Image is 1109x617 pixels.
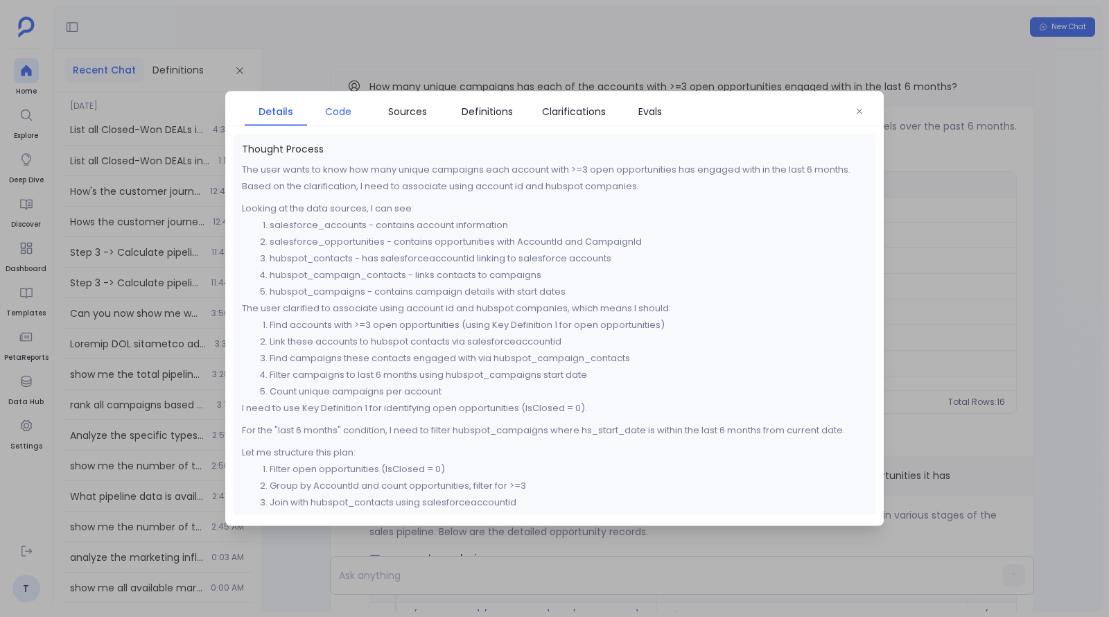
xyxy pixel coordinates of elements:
p: For the "last 6 months" condition, I need to filter hubspot_campaigns where hs_start_date is with... [242,422,867,439]
li: hubspot_campaigns - contains campaign details with start dates [270,284,867,300]
span: Clarifications [542,104,606,119]
span: Sources [388,104,427,119]
li: Link these accounts to hubspot contacts via salesforceaccountid [270,333,867,350]
span: Code [325,104,351,119]
p: Looking at the data sources, I can see: [242,200,867,217]
li: hubspot_campaign_contacts - links contacts to campaigns [270,267,867,284]
p: Let me structure this plan: [242,444,867,461]
li: hubspot_contacts - has salesforceaccountid linking to salesforce accounts [270,250,867,267]
li: Join with hubspot_campaign_contacts using contact_id [270,511,867,528]
li: Count unique campaigns per account [270,383,867,400]
li: Filter campaigns to last 6 months using hubspot_campaigns start date [270,367,867,383]
li: Find accounts with >=3 open opportunities (using Key Definition 1 for open opportunities) [270,317,867,333]
li: Find campaigns these contacts engaged with via hubspot_campaign_contacts [270,350,867,367]
li: salesforce_accounts - contains account information [270,217,867,234]
li: Join with hubspot_contacts using salesforceaccountid [270,494,867,511]
span: Details [259,104,293,119]
span: Thought Process [242,142,867,156]
span: Evals [638,104,662,119]
li: Group by AccountId and count opportunities, filter for >=3 [270,478,867,494]
p: The user wants to know how many unique campaigns each account with >=3 open opportunities has eng... [242,162,867,195]
li: Filter open opportunities (IsClosed = 0) [270,461,867,478]
p: The user clarified to associate using account id and hubspot companies, which means I should: [242,300,867,317]
li: salesforce_opportunities - contains opportunities with AccountId and CampaignId [270,234,867,250]
span: Definitions [462,104,513,119]
p: I need to use Key Definition 1 for identifying open opportunities (IsClosed = 0). [242,400,867,417]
